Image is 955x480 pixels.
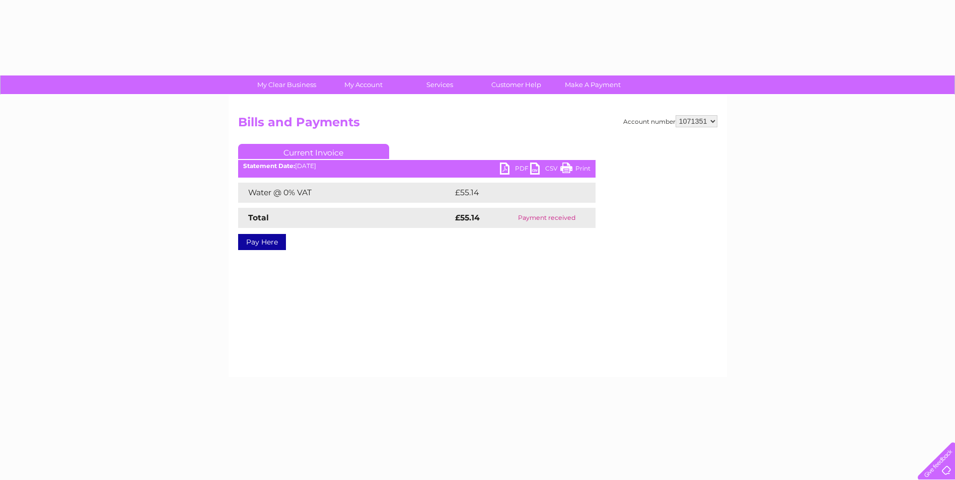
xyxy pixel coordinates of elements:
a: My Account [322,75,405,94]
h2: Bills and Payments [238,115,717,134]
b: Statement Date: [243,162,295,170]
strong: £55.14 [455,213,480,222]
a: PDF [500,163,530,177]
a: Make A Payment [551,75,634,94]
strong: Total [248,213,269,222]
a: Print [560,163,591,177]
td: Water @ 0% VAT [238,183,453,203]
a: Current Invoice [238,144,389,159]
a: My Clear Business [245,75,328,94]
a: Pay Here [238,234,286,250]
a: Services [398,75,481,94]
a: Customer Help [475,75,558,94]
div: Account number [623,115,717,127]
td: £55.14 [453,183,574,203]
td: Payment received [498,208,595,228]
div: [DATE] [238,163,596,170]
a: CSV [530,163,560,177]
